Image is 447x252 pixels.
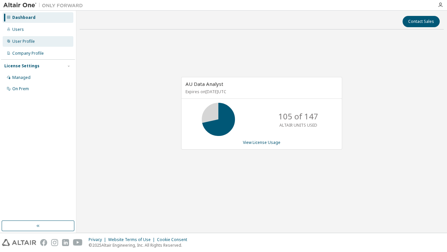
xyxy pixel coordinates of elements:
div: Cookie Consent [157,237,191,242]
span: AU Data Analyst [186,81,223,87]
div: User Profile [12,39,35,44]
button: Contact Sales [403,16,440,27]
div: On Prem [12,86,29,92]
img: facebook.svg [40,239,47,246]
img: instagram.svg [51,239,58,246]
div: Company Profile [12,51,44,56]
img: Altair One [3,2,86,9]
img: linkedin.svg [62,239,69,246]
div: License Settings [4,63,39,69]
div: Users [12,27,24,32]
div: Privacy [89,237,108,242]
div: Dashboard [12,15,36,20]
p: ALTAIR UNITS USED [279,122,317,128]
img: youtube.svg [73,239,83,246]
div: Managed [12,75,31,80]
p: Expires on [DATE] UTC [186,89,336,94]
a: View License Usage [243,140,280,145]
img: altair_logo.svg [2,239,36,246]
p: 105 of 147 [278,111,318,122]
div: Website Terms of Use [108,237,157,242]
p: © 2025 Altair Engineering, Inc. All Rights Reserved. [89,242,191,248]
